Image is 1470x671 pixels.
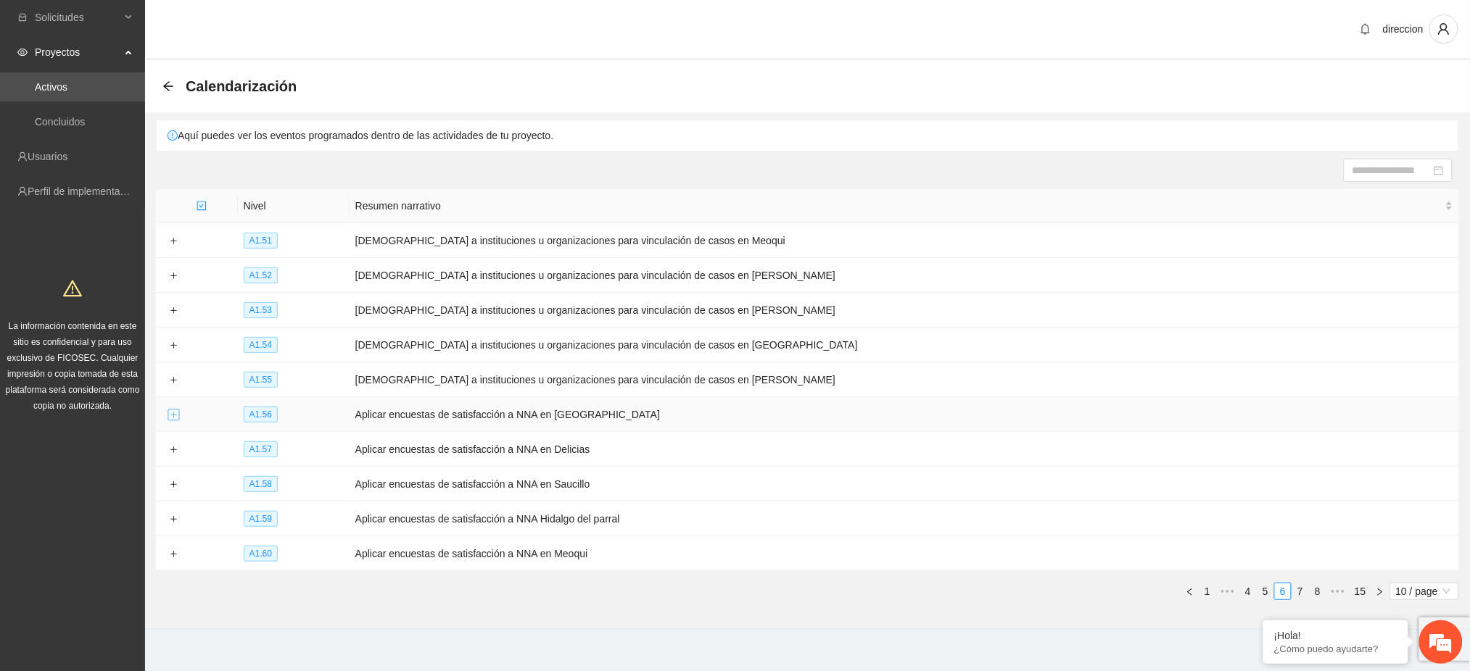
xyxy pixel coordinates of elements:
[1350,583,1371,600] li: 15
[1274,630,1397,641] div: ¡Hola!
[168,305,179,317] button: Expand row
[1181,583,1199,600] button: left
[350,293,1459,328] td: [DEMOGRAPHIC_DATA] a instituciones u organizaciones para vinculación de casos en [PERSON_NAME]
[35,81,67,93] a: Activos
[1396,583,1453,599] span: 10 / page
[1309,583,1326,600] li: 8
[350,536,1459,571] td: Aplicar encuestas de satisfacción a NNA en Meoqui
[75,74,244,93] div: Chatee con nosotros ahora
[1430,22,1458,36] span: user
[1292,583,1308,599] a: 7
[17,12,28,22] span: inbox
[1258,583,1273,599] a: 5
[1429,14,1458,43] button: user
[244,476,278,492] span: A1.58
[244,337,278,353] span: A1.54
[35,38,120,67] span: Proyectos
[168,549,179,560] button: Expand row
[1274,583,1292,600] li: 6
[350,223,1459,258] td: [DEMOGRAPHIC_DATA] a instituciones u organizaciones para vinculación de casos en Meoqui
[350,328,1459,362] td: [DEMOGRAPHIC_DATA] a instituciones u organizaciones para vinculación de casos en [GEOGRAPHIC_DATA]
[168,340,179,351] button: Expand row
[7,396,276,446] textarea: Escriba su mensaje y pulse “Intro”
[1199,583,1215,599] a: 1
[1354,17,1377,41] button: bell
[1292,583,1309,600] li: 7
[1390,583,1459,600] div: Page Size
[1326,583,1350,600] span: •••
[1186,588,1194,596] span: left
[63,279,82,298] span: warning
[355,198,1442,214] span: Resumen narrativo
[168,375,179,386] button: Expand row
[1181,583,1199,600] li: Previous Page
[168,270,179,282] button: Expand row
[168,236,179,247] button: Expand row
[84,193,200,340] span: Estamos en línea.
[157,120,1458,151] div: Aquí puedes ver los eventos programados dentro de las actividades de tu proyecto.
[168,514,179,525] button: Expand row
[186,75,297,98] span: Calendarización
[168,409,179,421] button: Expand row
[244,441,278,457] span: A1.57
[1310,583,1326,599] a: 8
[1350,583,1371,599] a: 15
[244,267,278,283] span: A1.52
[1383,23,1424,35] span: direccion
[162,80,174,93] div: Back
[1240,583,1256,599] a: 4
[1355,23,1376,35] span: bell
[35,116,85,128] a: Concluidos
[17,47,28,57] span: eye
[1376,588,1384,596] span: right
[244,407,278,422] span: A1.56
[168,479,179,491] button: Expand row
[244,546,278,562] span: A1.60
[1199,583,1216,600] li: 1
[168,444,179,456] button: Expand row
[28,186,141,197] a: Perfil de implementadora
[350,258,1459,293] td: [DEMOGRAPHIC_DATA] a instituciones u organizaciones para vinculación de casos en [PERSON_NAME]
[1371,583,1389,600] li: Next Page
[244,511,278,527] span: A1.59
[238,189,350,223] th: Nivel
[244,372,278,388] span: A1.55
[1274,643,1397,654] p: ¿Cómo puedo ayudarte?
[1257,583,1274,600] li: 5
[1275,583,1291,599] a: 6
[244,302,278,318] span: A1.53
[6,321,140,411] span: La información contenida en este sitio es confidencial y para uso exclusivo de FICOSEC. Cualquier...
[1216,583,1239,600] li: Previous 5 Pages
[238,7,273,42] div: Minimizar ventana de chat en vivo
[244,233,278,249] span: A1.51
[28,151,67,162] a: Usuarios
[350,432,1459,467] td: Aplicar encuestas de satisfacción a NNA en Delicias
[1239,583,1257,600] li: 4
[350,501,1459,536] td: Aplicar encuestas de satisfacción a NNA Hidalgo del parral
[350,362,1459,397] td: [DEMOGRAPHIC_DATA] a instituciones u organizaciones para vinculación de casos en [PERSON_NAME]
[162,80,174,92] span: arrow-left
[35,3,120,32] span: Solicitudes
[350,467,1459,501] td: Aplicar encuestas de satisfacción a NNA en Saucillo
[350,189,1459,223] th: Resumen narrativo
[168,130,178,141] span: exclamation-circle
[197,201,207,211] span: check-square
[1216,583,1239,600] span: •••
[1326,583,1350,600] li: Next 5 Pages
[350,397,1459,432] td: Aplicar encuestas de satisfacción a NNA en [GEOGRAPHIC_DATA]
[1371,583,1389,600] button: right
